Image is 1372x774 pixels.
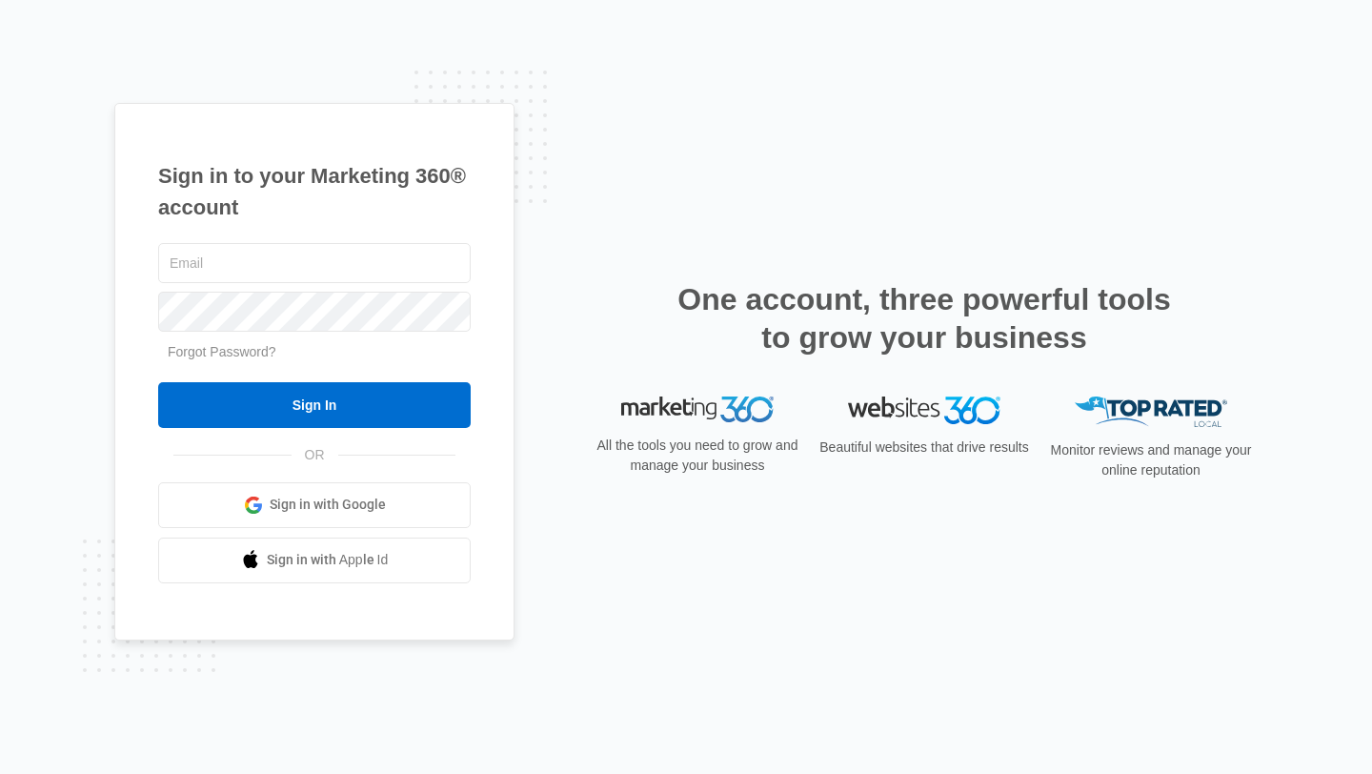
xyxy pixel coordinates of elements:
[158,160,471,223] h1: Sign in to your Marketing 360® account
[292,445,338,465] span: OR
[848,397,1000,424] img: Websites 360
[591,436,804,476] p: All the tools you need to grow and manage your business
[1075,397,1227,428] img: Top Rated Local
[168,344,276,359] a: Forgot Password?
[1044,440,1258,480] p: Monitor reviews and manage your online reputation
[817,438,1031,458] p: Beautiful websites that drive results
[158,243,471,283] input: Email
[672,280,1177,356] h2: One account, three powerful tools to grow your business
[158,382,471,428] input: Sign In
[270,495,386,515] span: Sign in with Google
[158,482,471,528] a: Sign in with Google
[267,550,389,570] span: Sign in with Apple Id
[621,397,774,423] img: Marketing 360
[158,538,471,583] a: Sign in with Apple Id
